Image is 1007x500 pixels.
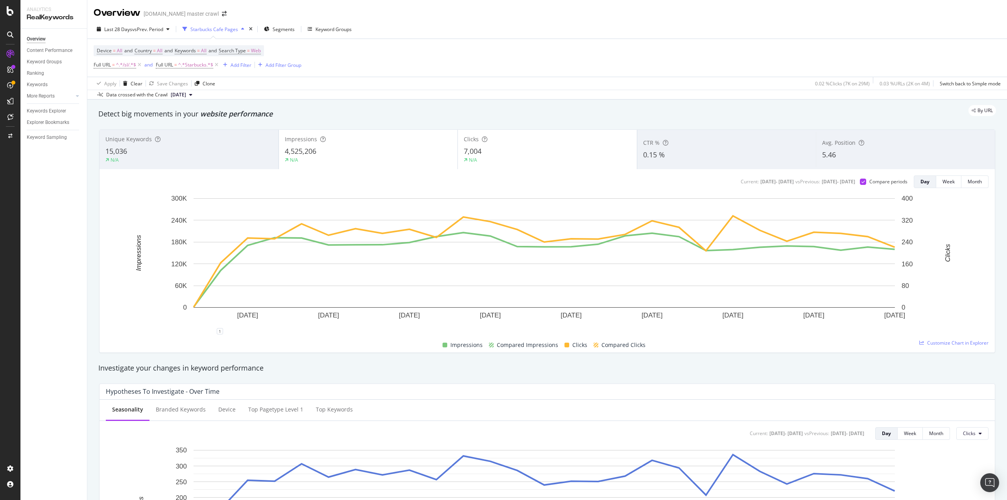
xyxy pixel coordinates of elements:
[831,430,864,437] div: [DATE] - [DATE]
[208,47,217,54] span: and
[561,312,582,319] text: [DATE]
[144,10,219,18] div: [DOMAIN_NAME] master crawl
[642,312,663,319] text: [DATE]
[27,58,81,66] a: Keyword Groups
[171,195,187,202] text: 300K
[902,217,913,224] text: 320
[112,61,115,68] span: =
[942,178,955,185] div: Week
[171,260,187,268] text: 120K
[203,80,215,87] div: Clone
[106,387,219,395] div: Hypotheses to Investigate - Over Time
[27,46,81,55] a: Content Performance
[723,312,744,319] text: [DATE]
[27,118,81,127] a: Explorer Bookmarks
[27,13,81,22] div: RealKeywords
[822,139,856,146] span: Avg. Position
[884,312,906,319] text: [DATE]
[176,478,187,485] text: 250
[176,446,187,454] text: 350
[980,473,999,492] div: Open Intercom Messenger
[882,430,891,437] div: Day
[156,61,173,68] span: Full URL
[927,339,989,346] span: Customize Chart in Explorer
[175,47,196,54] span: Keywords
[117,45,122,56] span: All
[497,340,558,350] span: Compared Impressions
[822,150,836,159] span: 5.46
[285,146,316,156] span: 4,525,206
[450,340,483,350] span: Impressions
[201,45,207,56] span: All
[104,26,132,33] span: Last 28 Days
[643,139,660,146] span: CTR %
[217,328,223,334] div: 1
[247,47,250,54] span: =
[601,340,646,350] span: Compared Clicks
[222,11,227,17] div: arrow-right-arrow-left
[27,69,81,77] a: Ranking
[929,430,943,437] div: Month
[914,175,936,188] button: Day
[27,58,62,66] div: Keyword Groups
[171,91,186,98] span: 2025 Sep. 1st
[769,430,803,437] div: [DATE] - [DATE]
[144,61,153,68] button: and
[174,61,177,68] span: =
[94,6,140,20] div: Overview
[902,260,913,268] text: 160
[178,59,213,70] span: ^.*Starbucks.*$
[192,77,215,90] button: Clone
[237,312,258,319] text: [DATE]
[132,26,163,33] span: vs Prev. Period
[94,77,116,90] button: Apply
[643,150,665,159] span: 0.15 %
[304,23,355,35] button: Keyword Groups
[963,430,976,437] span: Clicks
[105,146,127,156] span: 15,036
[266,62,301,68] div: Add Filter Group
[27,92,74,100] a: More Reports
[113,47,116,54] span: =
[760,178,794,185] div: [DATE] - [DATE]
[168,90,195,100] button: [DATE]
[480,312,501,319] text: [DATE]
[919,339,989,346] a: Customize Chart in Explorer
[315,26,352,33] div: Keyword Groups
[183,304,187,311] text: 0
[902,195,913,202] text: 400
[124,47,133,54] span: and
[804,430,829,437] div: vs Previous :
[803,312,824,319] text: [DATE]
[231,62,251,68] div: Add Filter
[157,45,162,56] span: All
[219,47,246,54] span: Search Type
[111,157,119,163] div: N/A
[106,194,983,331] svg: A chart.
[98,363,996,373] div: Investigate your changes in keyword performance
[285,135,317,143] span: Impressions
[255,60,301,70] button: Add Filter Group
[261,23,298,35] button: Segments
[104,80,116,87] div: Apply
[135,235,142,271] text: Impressions
[94,23,173,35] button: Last 28 DaysvsPrev. Period
[902,304,905,311] text: 0
[27,133,81,142] a: Keyword Sampling
[469,157,477,163] div: N/A
[968,178,982,185] div: Month
[316,406,353,413] div: Top Keywords
[251,45,261,56] span: Web
[27,46,72,55] div: Content Performance
[464,135,479,143] span: Clicks
[956,427,989,440] button: Clicks
[27,69,44,77] div: Ranking
[940,80,1001,87] div: Switch back to Simple mode
[273,26,295,33] span: Segments
[898,427,923,440] button: Week
[120,77,142,90] button: Clear
[171,217,187,224] text: 240K
[464,146,481,156] span: 7,004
